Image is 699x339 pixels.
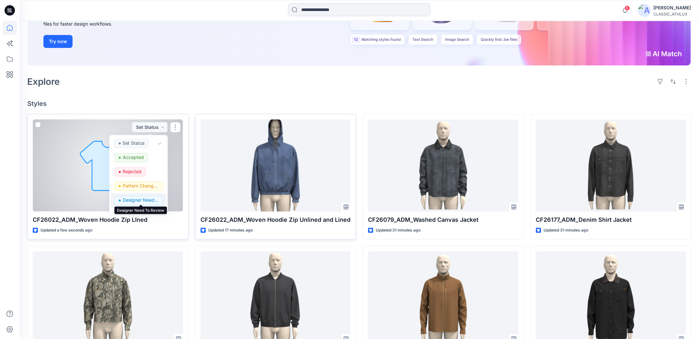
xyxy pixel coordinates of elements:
h2: Explore [27,76,60,87]
p: Dropped \ Not proceeding [122,210,159,219]
p: Designer Need To Review [122,196,159,204]
p: Accepted [122,153,143,162]
img: avatar [638,4,651,17]
button: Try now [43,35,73,48]
p: Updated 31 minutes ago [544,227,588,234]
p: CF26022_ADM_Woven Hoodie Zip LIned [33,215,183,224]
a: CF26079_ADM_Washed Canvas Jacket [368,119,518,212]
p: Updated a few seconds ago [40,227,92,234]
span: 8 [625,6,630,11]
p: CF26022_ADM_Woven Hoodie Zip Unlined and Lined [201,215,351,224]
p: Updated 17 minutes ago [208,227,253,234]
p: Rejected [122,167,141,176]
p: Pattern Changes Requested [122,182,159,190]
div: CLASSIC_ATHLUX [653,12,691,17]
a: CF26022_ADM_Woven Hoodie Zip LIned [33,119,183,212]
p: Updated 31 minutes ago [376,227,420,234]
p: CF26177_ADM_Denim Shirt Jacket [536,215,686,224]
p: CF26079_ADM_Washed Canvas Jacket [368,215,518,224]
a: CF26177_ADM_Denim Shirt Jacket [536,119,686,212]
div: [PERSON_NAME] [653,4,691,12]
p: Set Status [122,139,144,147]
a: CF26022_ADM_Woven Hoodie Zip Unlined and Lined [201,119,351,212]
h4: Styles [27,100,691,107]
